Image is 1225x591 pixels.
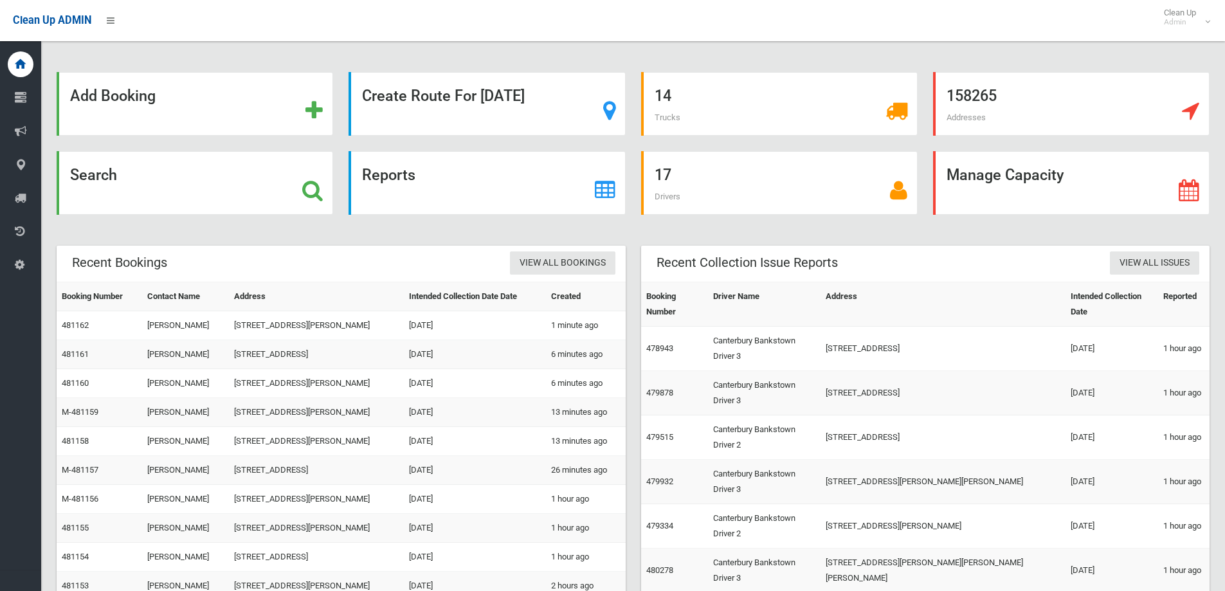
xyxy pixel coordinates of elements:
td: [PERSON_NAME] [142,456,228,485]
th: Reported [1158,282,1210,327]
a: Reports [349,151,625,215]
a: View All Issues [1110,251,1199,275]
td: [PERSON_NAME] [142,514,228,543]
td: 1 hour ago [1158,460,1210,504]
a: 481160 [62,378,89,388]
td: [DATE] [404,427,546,456]
a: Create Route For [DATE] [349,72,625,136]
td: [PERSON_NAME] [142,485,228,514]
td: 13 minutes ago [546,427,626,456]
td: 26 minutes ago [546,456,626,485]
td: 1 minute ago [546,311,626,340]
a: 478943 [646,343,673,353]
a: 479878 [646,388,673,397]
th: Driver Name [708,282,821,327]
span: Drivers [655,192,680,201]
strong: 158265 [947,87,997,105]
td: [DATE] [404,456,546,485]
td: 1 hour ago [546,514,626,543]
th: Address [821,282,1066,327]
td: Canterbury Bankstown Driver 2 [708,504,821,549]
td: 1 hour ago [546,485,626,514]
td: [STREET_ADDRESS][PERSON_NAME] [229,514,404,543]
td: [STREET_ADDRESS][PERSON_NAME][PERSON_NAME] [821,460,1066,504]
td: [STREET_ADDRESS][PERSON_NAME] [229,427,404,456]
strong: Manage Capacity [947,166,1064,184]
th: Intended Collection Date [1066,282,1158,327]
span: Clean Up [1157,8,1209,27]
a: Add Booking [57,72,333,136]
td: [STREET_ADDRESS][PERSON_NAME] [229,311,404,340]
td: Canterbury Bankstown Driver 2 [708,415,821,460]
td: [STREET_ADDRESS] [229,340,404,369]
td: [PERSON_NAME] [142,543,228,572]
td: [PERSON_NAME] [142,340,228,369]
td: Canterbury Bankstown Driver 3 [708,371,821,415]
header: Recent Bookings [57,250,183,275]
a: M-481159 [62,407,98,417]
a: 479932 [646,477,673,486]
td: [DATE] [1066,327,1158,371]
th: Created [546,282,626,311]
a: 158265 Addresses [933,72,1210,136]
strong: Create Route For [DATE] [362,87,525,105]
td: [DATE] [404,398,546,427]
a: M-481157 [62,465,98,475]
a: 17 Drivers [641,151,918,215]
td: [STREET_ADDRESS][PERSON_NAME] [229,485,404,514]
td: [STREET_ADDRESS][PERSON_NAME] [821,504,1066,549]
a: 481154 [62,552,89,561]
td: [DATE] [1066,371,1158,415]
td: [STREET_ADDRESS] [229,456,404,485]
td: [STREET_ADDRESS] [821,371,1066,415]
a: Search [57,151,333,215]
td: [PERSON_NAME] [142,427,228,456]
td: [STREET_ADDRESS][PERSON_NAME] [229,369,404,398]
td: [STREET_ADDRESS] [821,415,1066,460]
td: [STREET_ADDRESS][PERSON_NAME] [229,398,404,427]
th: Booking Number [641,282,708,327]
td: [DATE] [1066,460,1158,504]
td: 1 hour ago [1158,504,1210,549]
a: 480278 [646,565,673,575]
a: 14 Trucks [641,72,918,136]
span: Trucks [655,113,680,122]
th: Intended Collection Date Date [404,282,546,311]
td: [DATE] [404,543,546,572]
span: Addresses [947,113,986,122]
td: 6 minutes ago [546,369,626,398]
td: Canterbury Bankstown Driver 3 [708,460,821,504]
td: [DATE] [404,369,546,398]
strong: 17 [655,166,671,184]
a: M-481156 [62,494,98,504]
td: 1 hour ago [1158,371,1210,415]
td: 13 minutes ago [546,398,626,427]
td: 1 hour ago [1158,327,1210,371]
a: 479515 [646,432,673,442]
th: Booking Number [57,282,142,311]
td: Canterbury Bankstown Driver 3 [708,327,821,371]
td: [STREET_ADDRESS] [229,543,404,572]
a: 481162 [62,320,89,330]
td: [DATE] [404,311,546,340]
td: 1 hour ago [546,543,626,572]
a: 481158 [62,436,89,446]
td: [DATE] [404,514,546,543]
a: 481161 [62,349,89,359]
a: Manage Capacity [933,151,1210,215]
td: [PERSON_NAME] [142,398,228,427]
span: Clean Up ADMIN [13,14,91,26]
strong: Add Booking [70,87,156,105]
td: 1 hour ago [1158,415,1210,460]
td: [DATE] [1066,504,1158,549]
a: 481153 [62,581,89,590]
td: [PERSON_NAME] [142,369,228,398]
th: Address [229,282,404,311]
td: [DATE] [404,340,546,369]
a: View All Bookings [510,251,615,275]
th: Contact Name [142,282,228,311]
td: 6 minutes ago [546,340,626,369]
td: [PERSON_NAME] [142,311,228,340]
strong: Reports [362,166,415,184]
td: [DATE] [404,485,546,514]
